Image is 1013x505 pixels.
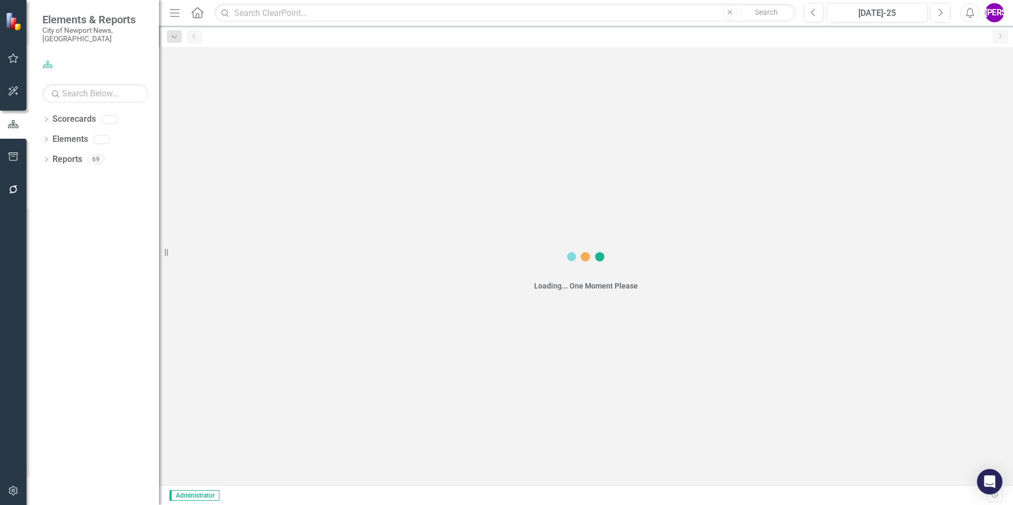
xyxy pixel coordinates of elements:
div: 69 [87,155,104,164]
input: Search Below... [42,84,148,103]
button: Search [740,5,793,20]
img: ClearPoint Strategy [5,12,24,31]
span: Administrator [170,490,219,501]
div: Loading... One Moment Please [534,281,638,291]
button: [DATE]-25 [827,3,928,22]
a: Reports [52,154,82,166]
button: [PERSON_NAME] [985,3,1004,22]
a: Scorecards [52,113,96,125]
div: Open Intercom Messenger [977,469,1002,494]
a: Elements [52,133,88,146]
span: Search [755,8,778,16]
span: Elements & Reports [42,13,148,26]
div: [DATE]-25 [830,7,924,20]
small: City of Newport News, [GEOGRAPHIC_DATA] [42,26,148,43]
input: Search ClearPoint... [215,4,796,22]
